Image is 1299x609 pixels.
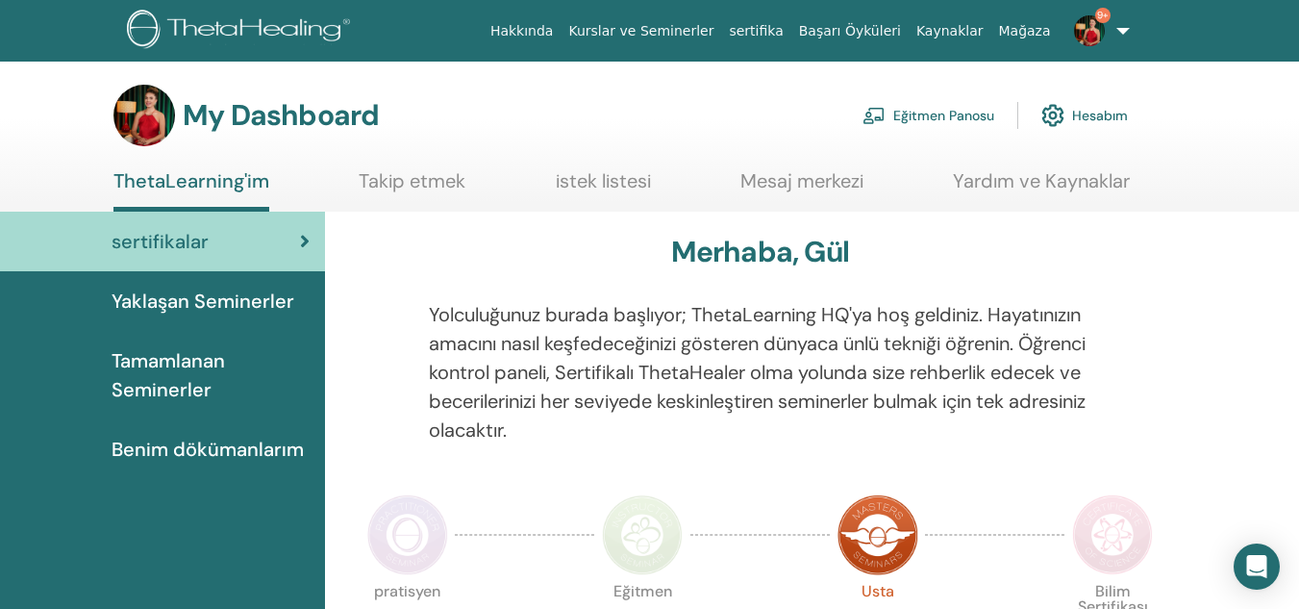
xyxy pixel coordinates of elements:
[862,94,994,137] a: Eğitmen Panosu
[791,13,909,49] a: Başarı Öyküleri
[1072,495,1153,575] img: Certificate of Science
[112,435,304,464] span: Benim dökümanlarım
[671,235,849,269] h3: Merhaba, Gül
[909,13,991,49] a: Kaynaklar
[1095,8,1111,23] span: 9+
[561,13,721,49] a: Kurslar ve Seminerler
[429,300,1091,444] p: Yolculuğunuz burada başlıyor; ThetaLearning HQ'ya hoş geldiniz. Hayatınızın amacını nasıl keşfede...
[953,169,1130,207] a: Yardım ve Kaynaklar
[112,227,209,256] span: sertifikalar
[113,85,175,146] img: default.jpg
[112,287,294,316] span: Yaklaşan Seminerler
[483,13,562,49] a: Hakkında
[1041,94,1128,137] a: Hesabım
[862,107,886,124] img: chalkboard-teacher.svg
[112,346,310,404] span: Tamamlanan Seminerler
[837,495,918,575] img: Master
[1041,99,1064,132] img: cog.svg
[602,495,683,575] img: Instructor
[127,10,357,53] img: logo.png
[556,169,651,207] a: istek listesi
[721,13,790,49] a: sertifika
[740,169,863,207] a: Mesaj merkezi
[183,98,379,133] h3: My Dashboard
[1074,15,1105,46] img: default.jpg
[990,13,1058,49] a: Mağaza
[367,495,448,575] img: Practitioner
[359,169,465,207] a: Takip etmek
[1234,544,1280,590] div: Open Intercom Messenger
[113,169,269,212] a: ThetaLearning'im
